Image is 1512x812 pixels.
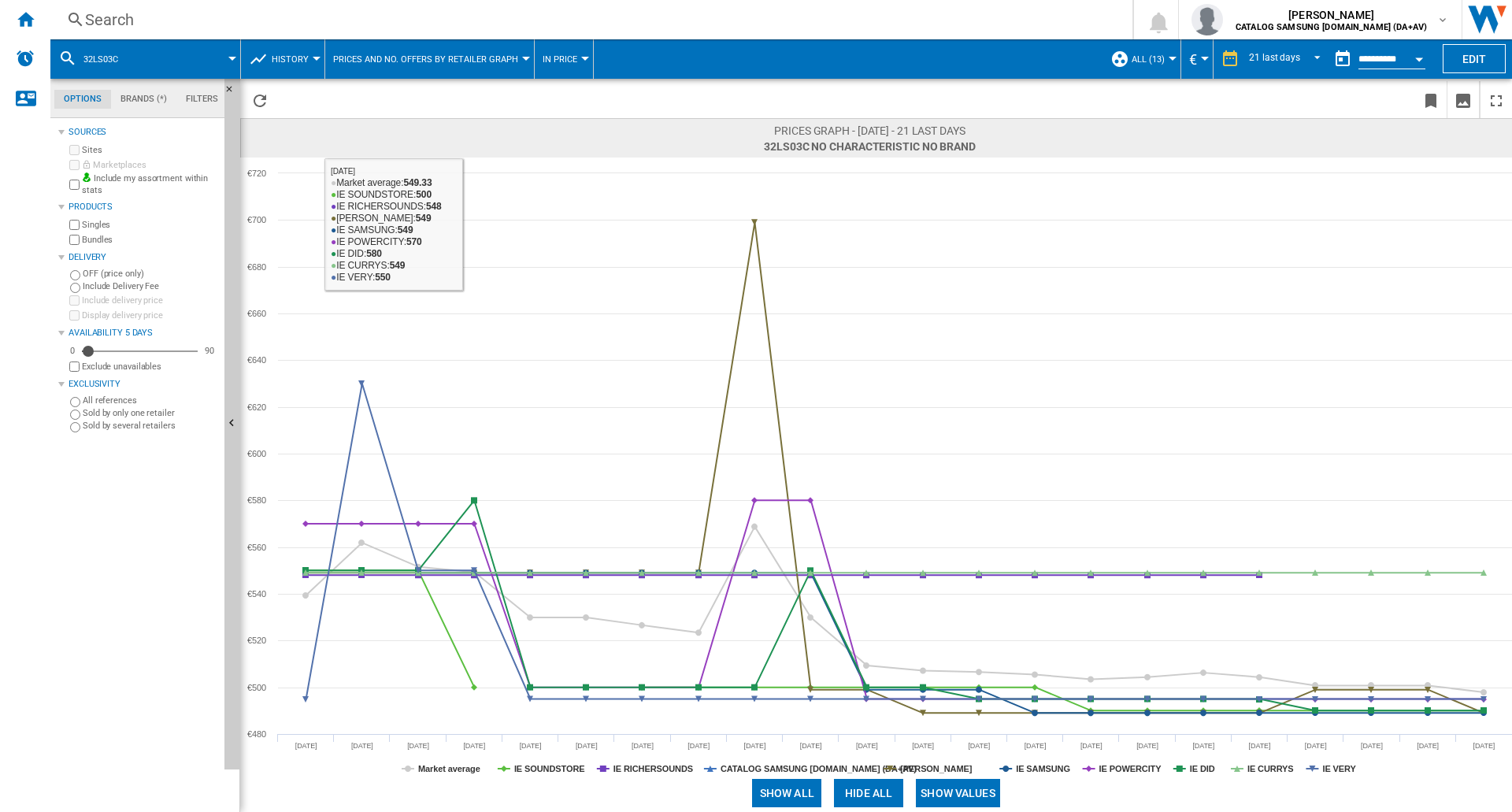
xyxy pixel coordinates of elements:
tspan: €500 [247,683,266,692]
md-tab-item: Options [54,90,111,109]
img: mysite-bg-18x18.png [82,172,91,182]
input: Display delivery price [69,310,80,321]
text: [DATE] [1249,742,1271,750]
div: History [249,39,317,79]
text: [DATE] [576,742,598,750]
label: Include Delivery Fee [83,280,218,292]
div: Exclusivity [69,378,218,391]
input: Sold by only one retailer [70,410,80,420]
text: [DATE] [520,742,542,750]
input: Include my assortment within stats [69,175,80,195]
span: € [1189,51,1197,68]
span: [PERSON_NAME] [1236,7,1427,23]
div: 0 [66,345,79,357]
input: Bundles [69,235,80,245]
tspan: €640 [247,355,266,365]
label: Include delivery price [82,295,218,306]
text: [DATE] [800,742,822,750]
tspan: €660 [247,309,266,318]
text: [DATE] [968,742,990,750]
button: € [1189,39,1205,79]
tspan: IE VERY [1322,764,1356,773]
tspan: IE CURRYS [1247,764,1294,773]
text: [DATE] [463,742,485,750]
div: Products [69,201,218,213]
text: [DATE] [1305,742,1327,750]
tspan: IE SOUNDSTORE [514,764,585,773]
text: [DATE] [744,742,766,750]
button: Maximize [1480,81,1512,118]
label: Bundles [82,234,218,246]
text: [DATE] [912,742,934,750]
input: Marketplaces [69,160,80,170]
label: OFF (price only) [83,268,218,280]
tspan: €540 [247,589,266,599]
tspan: €600 [247,449,266,458]
text: [DATE] [1361,742,1383,750]
button: History [272,39,317,79]
div: Search [85,9,1091,31]
div: ALL (13) [1110,39,1173,79]
text: [DATE] [632,742,654,750]
tspan: IE SAMSUNG [1016,764,1070,773]
label: Marketplaces [82,159,218,171]
md-tab-item: Filters [176,90,228,109]
input: Display delivery price [69,362,80,372]
tspan: IE DID [1190,764,1215,773]
text: [DATE] [1080,742,1102,750]
label: Exclude unavailables [82,361,218,373]
div: In price [543,39,585,79]
tspan: Market average [418,764,480,773]
text: [DATE] [1136,742,1158,750]
tspan: €480 [247,729,266,739]
span: History [272,54,309,65]
tspan: €580 [247,495,266,505]
span: 32LS03C No characteristic No brand [764,139,976,154]
label: Sold by several retailers [83,420,218,432]
tspan: IE RICHERSOUNDS [613,764,693,773]
button: Bookmark this report [1415,81,1447,118]
button: 32LS03C [83,39,134,79]
label: All references [83,395,218,406]
button: Hide all [834,779,903,807]
img: alerts-logo.svg [16,49,35,68]
button: Reload [244,81,276,118]
text: [DATE] [1417,742,1439,750]
input: Sold by several retailers [70,422,80,432]
button: Hide [224,79,240,769]
div: Sources [69,126,218,139]
md-select: REPORTS.WIZARD.STEPS.REPORT.STEPS.REPORT_OPTIONS.PERIOD: 21 last days [1247,46,1327,72]
tspan: IE POWERCITY [1099,764,1162,773]
text: [DATE] [295,742,317,750]
label: Sites [82,144,218,156]
text: [DATE] [687,742,710,750]
tspan: €680 [247,262,266,272]
button: Edit [1443,44,1506,73]
label: Display delivery price [82,310,218,321]
text: [DATE] [1473,742,1495,750]
md-tab-item: Brands (*) [111,90,176,109]
text: [DATE] [1192,742,1214,750]
tspan: €520 [247,636,266,645]
input: Sites [69,145,80,155]
tspan: €620 [247,402,266,412]
b: CATALOG SAMSUNG [DOMAIN_NAME] (DA+AV) [1236,22,1427,32]
tspan: [PERSON_NAME] [900,764,972,773]
tspan: €720 [247,169,266,178]
div: 21 last days [1249,52,1300,63]
label: Include my assortment within stats [82,172,218,197]
button: Download as image [1447,81,1479,118]
input: Include delivery price [69,295,80,306]
md-slider: Availability [82,343,198,359]
div: Prices and No. offers by retailer graph [333,39,526,79]
label: Singles [82,219,218,231]
input: All references [70,397,80,407]
div: 90 [201,345,218,357]
button: Show values [916,779,1000,807]
button: ALL (13) [1132,39,1173,79]
text: [DATE] [1025,742,1047,750]
span: 32LS03C [83,54,118,65]
tspan: CATALOG SAMSUNG [DOMAIN_NAME] (DA+AV) [721,764,917,773]
text: [DATE] [351,742,373,750]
